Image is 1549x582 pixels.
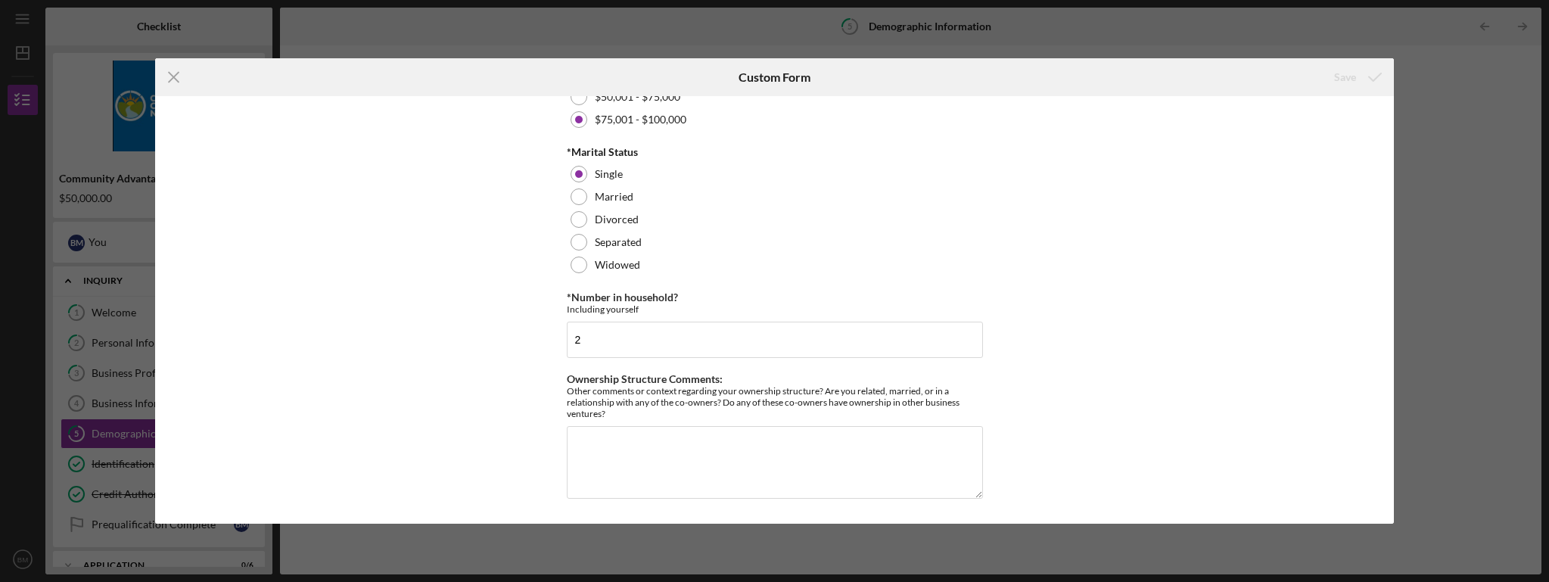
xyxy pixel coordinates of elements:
[595,259,640,271] label: Widowed
[1334,62,1356,92] div: Save
[595,114,686,126] label: $75,001 - $100,000
[567,385,983,419] div: Other comments or context regarding your ownership structure? Are you related, married, or in a r...
[595,213,639,226] label: Divorced
[567,372,723,385] label: Ownership Structure Comments:
[1319,62,1394,92] button: Save
[595,236,642,248] label: Separated
[567,291,678,303] label: *Number in household?
[595,168,623,180] label: Single
[595,191,633,203] label: Married
[567,146,983,158] div: *Marital Status
[739,70,810,84] h6: Custom Form
[595,91,680,103] label: $50,001 - $75,000
[567,303,983,315] div: Including yourself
